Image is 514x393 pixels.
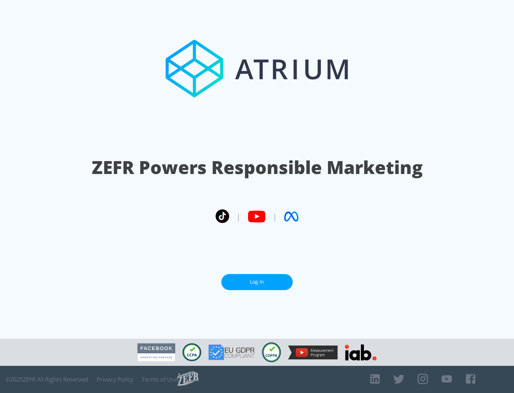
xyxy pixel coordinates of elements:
img: YouTube Measurement Program [288,345,338,359]
img: Facebook Marketing Partner [137,343,175,362]
img: GDPR Compliant [208,344,255,360]
h1: ZEFR Powers Responsible Marketing [92,155,423,180]
a: Privacy Policy [97,376,133,383]
span: © 2025 ZEFR All Rights Reserved [5,376,88,383]
img: COPPA Compliant [262,342,281,362]
img: CCPA Compliant [182,343,201,361]
img: IAB [345,344,377,360]
a: Terms of Use [142,376,177,383]
a: Log In [221,274,293,290]
span: | [236,211,241,222]
span: | [273,211,277,222]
